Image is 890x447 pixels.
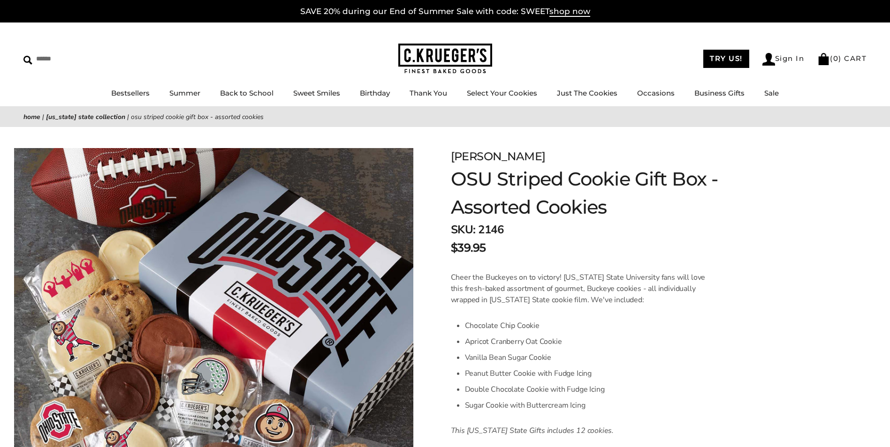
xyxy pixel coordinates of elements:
[637,89,675,97] a: Occasions
[127,112,129,121] span: |
[131,112,264,121] span: OSU Striped Cookie Gift Box - Assorted Cookies
[451,165,750,221] h1: OSU Striped Cookie Gift Box - Assorted Cookies
[46,112,125,121] a: [US_STATE] State Collection
[557,89,617,97] a: Just The Cookies
[42,112,44,121] span: |
[549,7,590,17] span: shop now
[478,222,503,237] span: 2146
[220,89,274,97] a: Back to School
[465,350,707,365] li: Vanilla Bean Sugar Cookie
[762,53,805,66] a: Sign In
[293,89,340,97] a: Sweet Smiles
[169,89,200,97] a: Summer
[23,56,32,65] img: Search
[451,239,486,256] span: $39.95
[817,54,867,63] a: (0) CART
[23,112,867,122] nav: breadcrumbs
[465,397,707,413] li: Sugar Cookie with Buttercream Icing
[764,89,779,97] a: Sale
[694,89,745,97] a: Business Gifts
[465,381,707,397] li: Double Chocolate Cookie with Fudge Icing
[451,272,707,305] p: Cheer the Buckeyes on to victory! [US_STATE] State University fans will love this fresh-baked ass...
[762,53,775,66] img: Account
[300,7,590,17] a: SAVE 20% during our End of Summer Sale with code: SWEETshop now
[465,318,707,334] li: Chocolate Chip Cookie
[23,52,135,66] input: Search
[451,222,476,237] strong: SKU:
[817,53,830,65] img: Bag
[703,50,749,68] a: TRY US!
[833,54,839,63] span: 0
[465,334,707,350] li: Apricot Cranberry Oat Cookie
[467,89,537,97] a: Select Your Cookies
[451,148,750,165] div: [PERSON_NAME]
[360,89,390,97] a: Birthday
[111,89,150,97] a: Bestsellers
[451,425,614,436] em: This [US_STATE] State Gifts includes 12 cookies.
[23,112,40,121] a: Home
[398,44,492,74] img: C.KRUEGER'S
[465,365,707,381] li: Peanut Butter Cookie with Fudge Icing
[410,89,447,97] a: Thank You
